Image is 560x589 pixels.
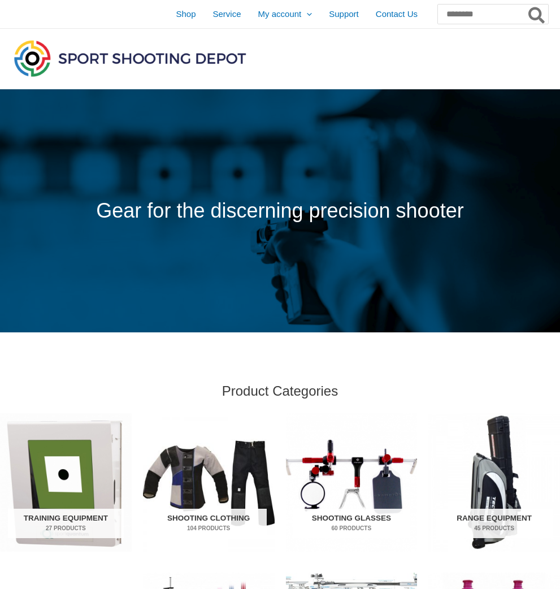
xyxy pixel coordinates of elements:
[436,509,553,538] h2: Range Equipment
[286,413,418,552] img: Shooting Glasses
[8,524,124,532] mark: 27 Products
[293,524,410,532] mark: 60 Products
[143,413,275,552] img: Shooting Clothing
[34,192,526,230] p: Gear for the discerning precision shooter
[526,5,548,24] button: Search
[143,413,275,552] a: Visit product category Shooting Clothing
[293,509,410,538] h2: Shooting Glasses
[428,413,560,552] img: Range Equipment
[428,413,560,552] a: Visit product category Range Equipment
[436,524,553,532] mark: 45 Products
[286,413,418,552] a: Visit product category Shooting Glasses
[150,509,267,538] h2: Shooting Clothing
[8,509,124,538] h2: Training Equipment
[11,37,249,79] img: Sport Shooting Depot
[150,524,267,532] mark: 104 Products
